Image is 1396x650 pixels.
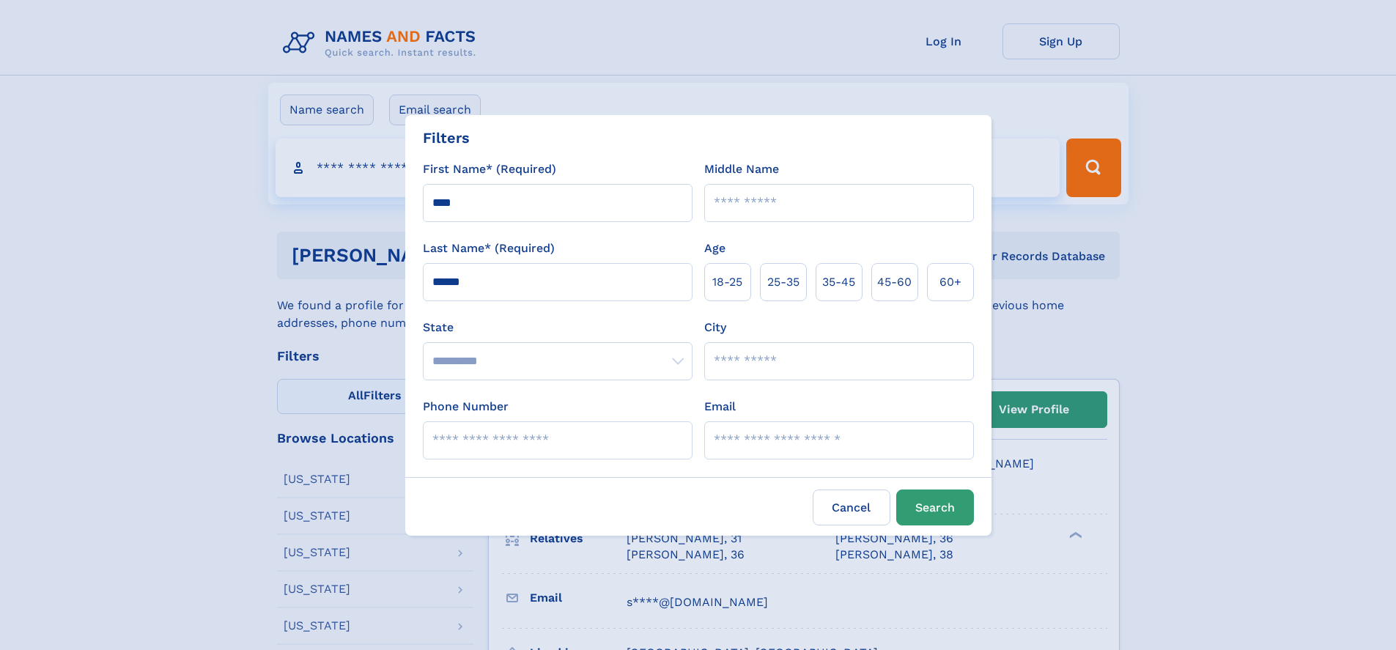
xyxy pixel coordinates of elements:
span: 45‑60 [877,273,912,291]
label: Last Name* (Required) [423,240,555,257]
label: Cancel [813,490,890,525]
label: Email [704,398,736,416]
label: Age [704,240,725,257]
button: Search [896,490,974,525]
label: Phone Number [423,398,509,416]
span: 35‑45 [822,273,855,291]
span: 60+ [939,273,961,291]
label: City [704,319,726,336]
div: Filters [423,127,470,149]
label: Middle Name [704,160,779,178]
span: 18‑25 [712,273,742,291]
label: First Name* (Required) [423,160,556,178]
label: State [423,319,693,336]
span: 25‑35 [767,273,799,291]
